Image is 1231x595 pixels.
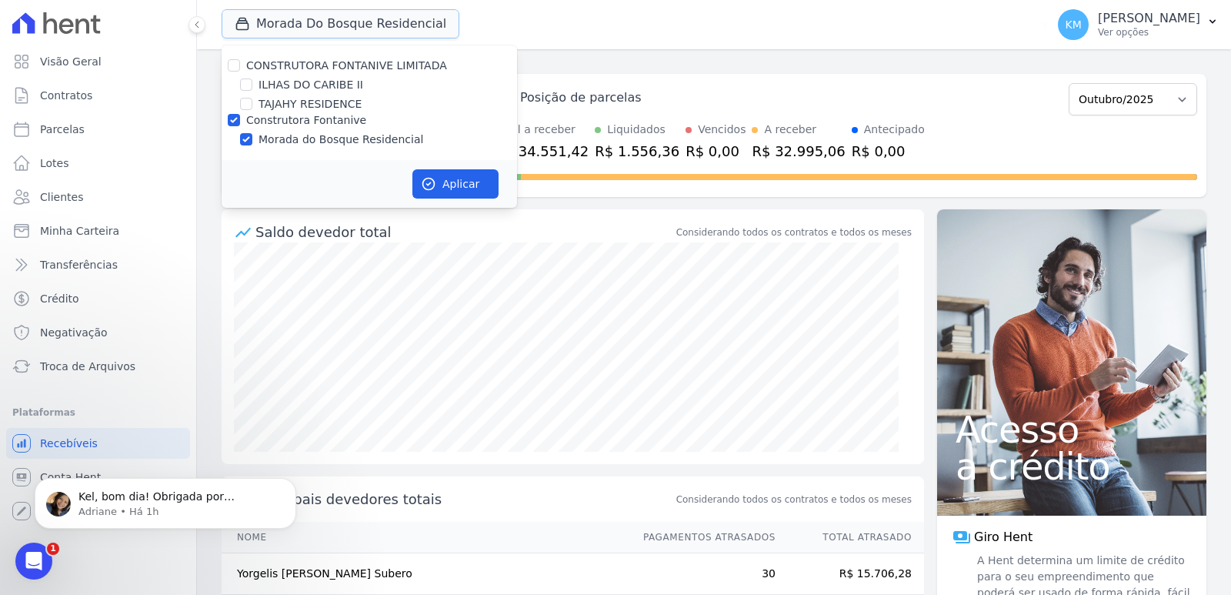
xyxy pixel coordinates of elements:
[6,351,190,382] a: Troca de Arquivos
[412,169,499,199] button: Aplicar
[255,222,673,242] div: Saldo devedor total
[956,411,1188,448] span: Acesso
[607,122,666,138] div: Liquidados
[40,257,118,272] span: Transferências
[6,216,190,246] a: Minha Carteira
[40,122,85,137] span: Parcelas
[222,9,459,38] button: Morada Do Bosque Residencial
[698,122,746,138] div: Vencidos
[40,155,69,171] span: Lotes
[676,226,912,239] div: Considerando todos os contratos e todos os meses
[1098,26,1200,38] p: Ver opções
[255,489,673,510] span: Principais devedores totais
[259,96,362,112] label: TAJAHY RESIDENCE
[40,291,79,306] span: Crédito
[6,80,190,111] a: Contratos
[6,148,190,179] a: Lotes
[12,446,319,553] iframe: Intercom notifications mensagem
[40,189,83,205] span: Clientes
[495,122,589,138] div: Total a receber
[6,46,190,77] a: Visão Geral
[40,325,108,340] span: Negativação
[40,436,98,451] span: Recebíveis
[47,543,59,555] span: 1
[864,122,925,138] div: Antecipado
[752,141,845,162] div: R$ 32.995,06
[246,114,366,126] label: Construtora Fontanive
[40,54,102,69] span: Visão Geral
[1046,3,1231,46] button: KM [PERSON_NAME] Ver opções
[12,403,184,422] div: Plataformas
[222,553,629,595] td: Yorgelis [PERSON_NAME] Subero
[956,448,1188,485] span: a crédito
[686,141,746,162] div: R$ 0,00
[764,122,816,138] div: A receber
[520,89,642,107] div: Posição de parcelas
[629,553,776,595] td: 30
[595,141,679,162] div: R$ 1.556,36
[6,462,190,493] a: Conta Hent
[776,553,924,595] td: R$ 15.706,28
[40,88,92,103] span: Contratos
[259,77,363,93] label: ILHAS DO CARIBE II
[259,132,423,148] label: Morada do Bosque Residencial
[974,528,1033,547] span: Giro Hent
[15,543,52,580] iframe: Intercom live chat
[6,283,190,314] a: Crédito
[40,223,119,239] span: Minha Carteira
[776,522,924,553] th: Total Atrasado
[676,493,912,506] span: Considerando todos os contratos e todos os meses
[67,45,258,179] span: Kel, bom dia! Obrigada por compartilhar. Todos os retornos pendentes foram gerados trazendo a dat...
[6,249,190,280] a: Transferências
[1098,11,1200,26] p: [PERSON_NAME]
[246,59,447,72] label: CONSTRUTORA FONTANIVE LIMITADA
[6,182,190,212] a: Clientes
[629,522,776,553] th: Pagamentos Atrasados
[6,317,190,348] a: Negativação
[67,59,265,73] p: Message from Adriane, sent Há 1h
[6,428,190,459] a: Recebíveis
[6,114,190,145] a: Parcelas
[40,359,135,374] span: Troca de Arquivos
[852,141,925,162] div: R$ 0,00
[495,141,589,162] div: R$ 34.551,42
[1065,19,1081,30] span: KM
[222,522,629,553] th: Nome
